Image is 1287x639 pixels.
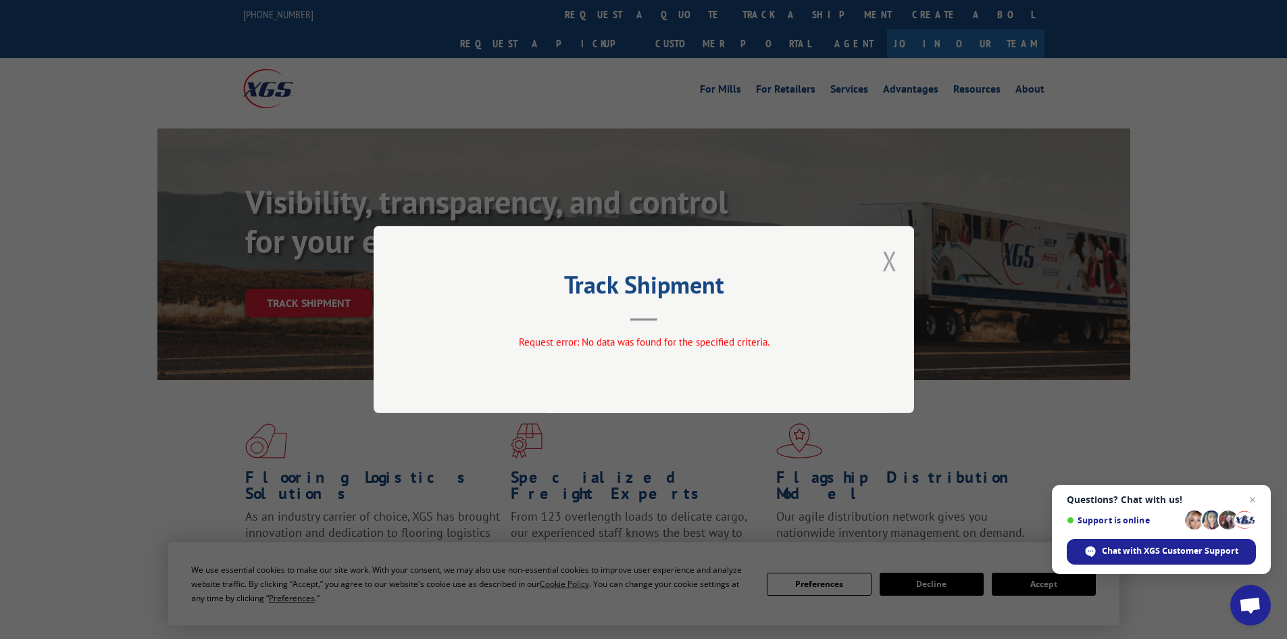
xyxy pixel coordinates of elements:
[441,275,847,301] h2: Track Shipment
[1244,492,1261,508] span: Close chat
[1102,545,1238,557] span: Chat with XGS Customer Support
[1230,585,1271,625] div: Open chat
[1067,494,1256,505] span: Questions? Chat with us!
[882,243,897,279] button: Close modal
[518,335,769,348] span: Request error: No data was found for the specified criteria.
[1067,539,1256,565] div: Chat with XGS Customer Support
[1067,515,1180,525] span: Support is online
